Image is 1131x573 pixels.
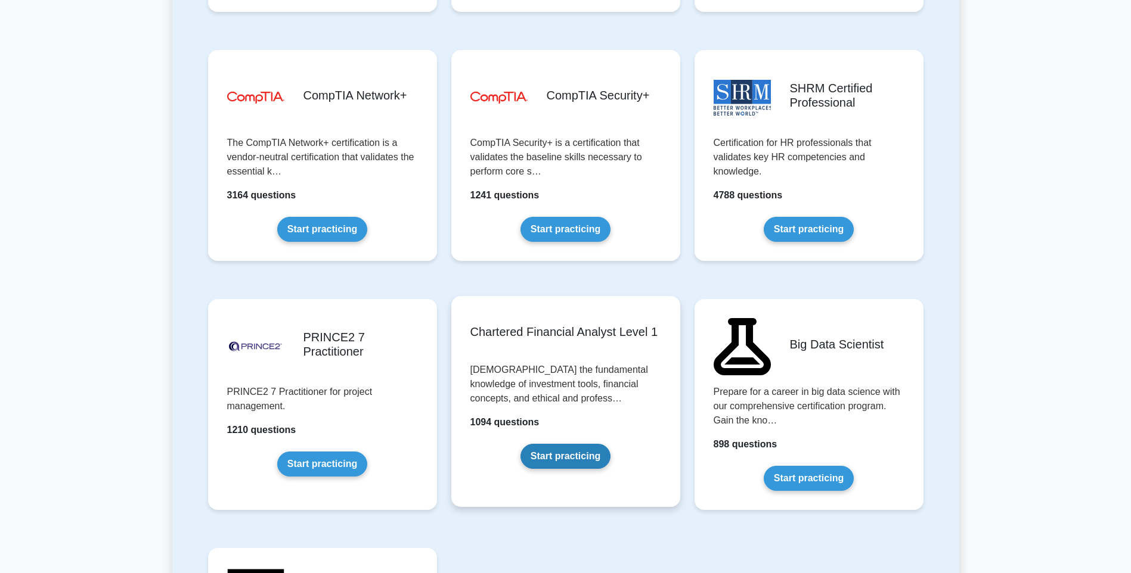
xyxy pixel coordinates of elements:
[520,217,611,242] a: Start practicing
[520,444,611,469] a: Start practicing
[764,466,854,491] a: Start practicing
[764,217,854,242] a: Start practicing
[277,217,367,242] a: Start practicing
[277,451,367,477] a: Start practicing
